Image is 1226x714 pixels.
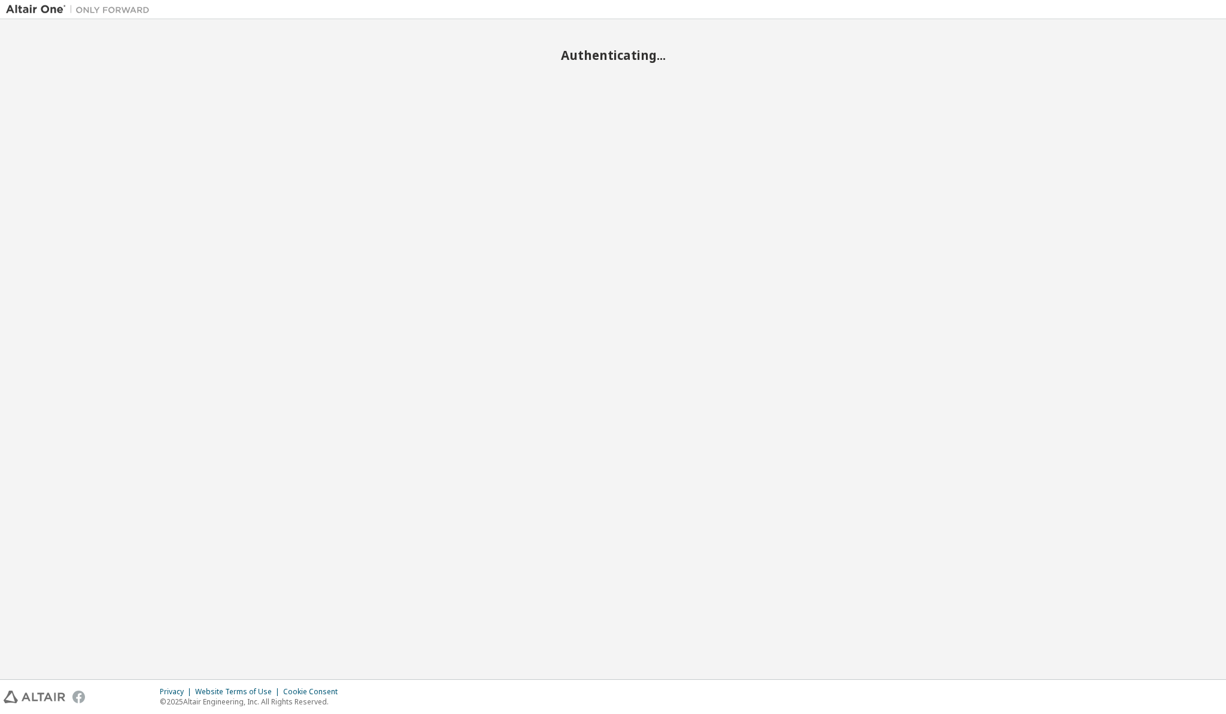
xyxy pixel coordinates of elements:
[283,687,345,697] div: Cookie Consent
[160,697,345,707] p: © 2025 Altair Engineering, Inc. All Rights Reserved.
[195,687,283,697] div: Website Terms of Use
[6,4,156,16] img: Altair One
[4,691,65,703] img: altair_logo.svg
[6,47,1220,63] h2: Authenticating...
[72,691,85,703] img: facebook.svg
[160,687,195,697] div: Privacy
